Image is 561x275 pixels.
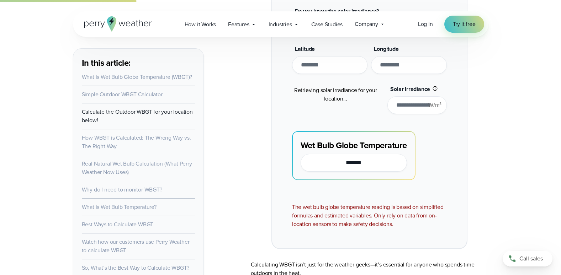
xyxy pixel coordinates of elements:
[82,108,193,124] a: Calculate the Outdoor WBGT for your location below!
[185,20,216,29] span: How it Works
[292,203,447,228] div: The wet bulb globe temperature reading is based on simplified formulas and estimated variables. O...
[294,86,377,103] span: Retrieving solar irradiance for your location...
[444,16,484,33] a: Try it free
[390,85,430,93] span: Solar Irradiance
[305,17,349,32] a: Case Studies
[311,20,343,29] span: Case Studies
[355,20,378,28] span: Company
[82,220,154,228] a: Best Ways to Calculate WBGT
[295,7,379,15] span: Do you know the solar irradiance?
[82,185,162,194] a: Why do I need to monitor WBGT?
[82,203,157,211] a: What is Wet Bulb Temperature?
[82,57,195,69] h3: In this article:
[374,45,398,53] span: Longitude
[453,20,476,28] span: Try it free
[269,20,292,29] span: Industries
[519,254,543,263] span: Call sales
[179,17,222,32] a: How it Works
[82,73,192,81] a: What is Wet Bulb Globe Temperature (WBGT)?
[82,160,192,176] a: Real Natural Wet Bulb Calculation (What Perry Weather Now Uses)
[228,20,249,29] span: Features
[82,264,190,272] a: So, What’s the Best Way to Calculate WBGT?
[82,238,190,254] a: Watch how our customers use Perry Weather to calculate WBGT
[418,20,433,28] a: Log in
[295,45,315,53] span: Latitude
[503,251,552,266] a: Call sales
[82,134,191,150] a: How WBGT is Calculated: The Wrong Way vs. The Right Way
[82,90,163,98] a: Simple Outdoor WBGT Calculator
